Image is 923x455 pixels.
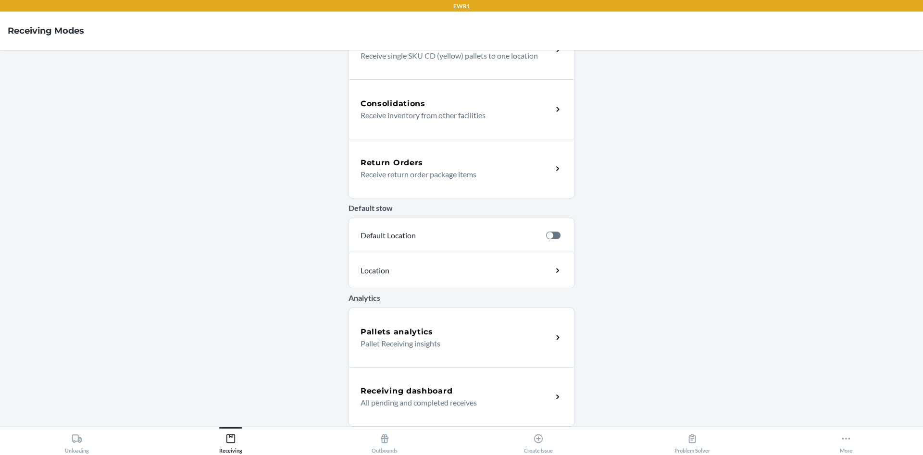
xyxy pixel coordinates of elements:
a: Pallets analyticsPallet Receiving insights [349,307,574,367]
p: Pallet Receiving insights [361,338,545,349]
div: More [840,430,852,454]
button: Create Issue [461,427,615,454]
p: EWR1 [453,2,470,11]
button: Problem Solver [615,427,769,454]
p: Receive return order package items [361,169,545,180]
p: Receive single SKU CD (yellow) pallets to one location [361,50,545,61]
button: Receiving [154,427,308,454]
div: Outbounds [372,430,398,454]
div: Create Issue [524,430,553,454]
a: ConsolidationsReceive inventory from other facilities [349,79,574,139]
p: Receive inventory from other facilities [361,110,545,121]
button: More [769,427,923,454]
h5: Consolidations [361,98,425,110]
p: All pending and completed receives [361,397,545,408]
a: Receiving dashboardAll pending and completed receives [349,367,574,427]
div: Problem Solver [674,430,710,454]
button: Outbounds [308,427,461,454]
h5: Pallets analytics [361,326,433,338]
p: Default stow [349,202,574,214]
h5: Receiving dashboard [361,385,452,397]
h4: Receiving Modes [8,25,84,37]
div: Unloading [65,430,89,454]
p: Default Location [361,230,538,241]
p: Analytics [349,292,574,304]
a: Location [349,253,574,288]
div: Receiving [219,430,242,454]
h5: Return Orders [361,157,423,169]
p: Location [361,265,474,276]
a: Return OrdersReceive return order package items [349,139,574,198]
